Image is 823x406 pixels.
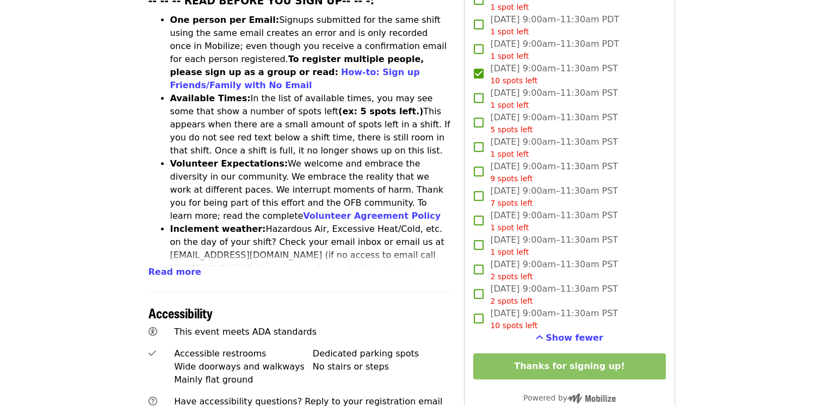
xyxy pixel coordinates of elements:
[490,321,537,330] span: 10 spots left
[546,333,603,343] span: Show fewer
[490,125,533,134] span: 5 spots left
[490,199,533,207] span: 7 spots left
[303,211,441,221] a: Volunteer Agreement Policy
[490,272,533,281] span: 2 spots left
[490,209,618,233] span: [DATE] 9:00am–11:30am PST
[170,54,424,77] strong: To register multiple people, please sign up as a group or read:
[148,303,213,322] span: Accessibility
[490,233,618,258] span: [DATE] 9:00am–11:30am PST
[490,52,529,60] span: 1 spot left
[490,258,618,282] span: [DATE] 9:00am–11:30am PST
[490,76,537,85] span: 10 spots left
[490,87,618,111] span: [DATE] 9:00am–11:30am PST
[170,15,280,25] strong: One person per Email:
[490,38,619,62] span: [DATE] 9:00am–11:30am PDT
[490,248,529,256] span: 1 spot left
[313,360,451,373] div: No stairs or steps
[170,93,251,103] strong: Available Times:
[490,136,618,160] span: [DATE] 9:00am–11:30am PST
[338,106,423,116] strong: (ex: 5 spots left.)
[174,347,313,360] div: Accessible restrooms
[148,327,157,337] i: universal-access icon
[490,307,618,331] span: [DATE] 9:00am–11:30am PST
[170,224,266,234] strong: Inclement weather:
[490,282,618,307] span: [DATE] 9:00am–11:30am PST
[174,327,317,337] span: This event meets ADA standards
[170,223,451,288] li: Hazardous Air, Excessive Heat/Cold, etc. on the day of your shift? Check your email inbox or emai...
[170,92,451,157] li: In the list of available times, you may see some that show a number of spots left This appears wh...
[473,353,665,379] button: Thanks for signing up!
[490,160,618,184] span: [DATE] 9:00am–11:30am PST
[174,360,313,373] div: Wide doorways and walkways
[490,13,619,38] span: [DATE] 9:00am–11:30am PDT
[170,67,420,90] a: How-to: Sign up Friends/Family with No Email
[170,14,451,92] li: Signups submitted for the same shift using the same email creates an error and is only recorded o...
[490,174,533,183] span: 9 spots left
[490,297,533,305] span: 2 spots left
[313,347,451,360] div: Dedicated parking spots
[523,393,616,402] span: Powered by
[490,150,529,158] span: 1 spot left
[490,101,529,109] span: 1 spot left
[536,331,603,345] button: See more timeslots
[490,184,618,209] span: [DATE] 9:00am–11:30am PST
[490,3,529,11] span: 1 spot left
[490,111,618,136] span: [DATE] 9:00am–11:30am PST
[490,27,529,36] span: 1 spot left
[148,267,201,277] span: Read more
[170,158,288,169] strong: Volunteer Expectations:
[170,157,451,223] li: We welcome and embrace the diversity in our community. We embrace the reality that we work at dif...
[490,223,529,232] span: 1 spot left
[174,373,313,386] div: Mainly flat ground
[567,393,616,403] img: Powered by Mobilize
[148,266,201,279] button: Read more
[148,348,156,359] i: check icon
[490,62,618,87] span: [DATE] 9:00am–11:30am PST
